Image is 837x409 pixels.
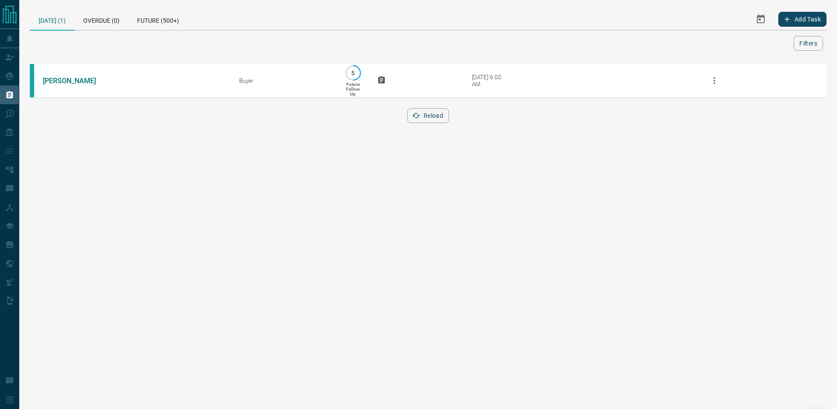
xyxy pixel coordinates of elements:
a: [PERSON_NAME] [43,77,109,85]
p: 5 [350,70,357,76]
div: Overdue (0) [74,9,128,30]
button: Add Task [778,12,826,27]
div: condos.ca [30,64,34,97]
button: Filters [794,36,823,51]
div: Future (500+) [128,9,188,30]
div: [DATE] 6:00 AM [472,74,509,88]
button: Reload [407,108,449,123]
div: Buyer [239,77,329,84]
p: Future Follow Up [346,82,360,96]
div: [DATE] (1) [30,9,74,31]
button: Select Date Range [750,9,771,30]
